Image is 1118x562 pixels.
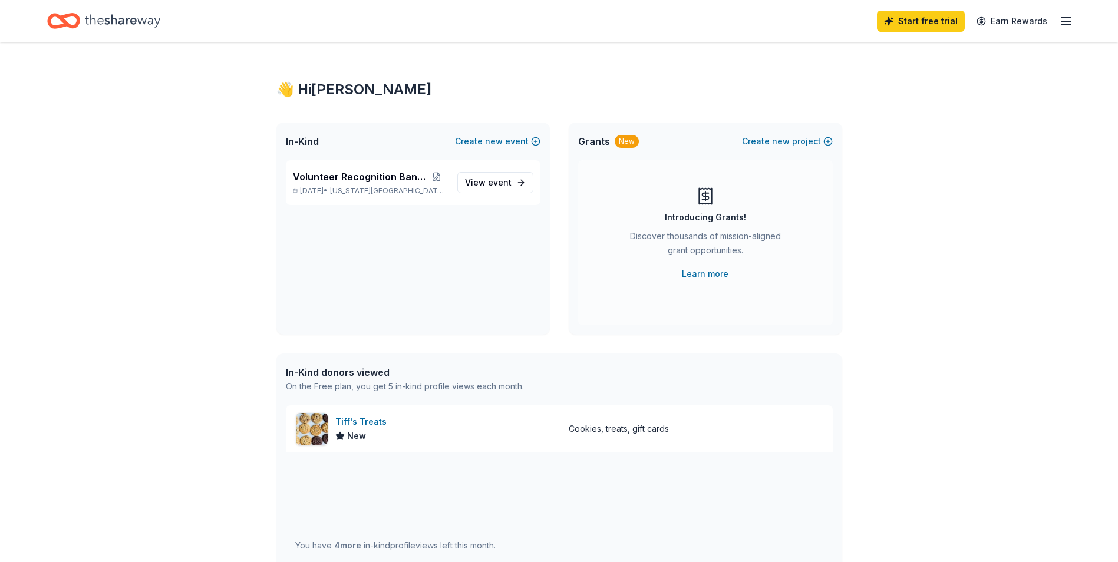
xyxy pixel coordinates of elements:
[457,172,533,193] a: View event
[330,186,447,196] span: [US_STATE][GEOGRAPHIC_DATA], [GEOGRAPHIC_DATA]
[877,11,965,32] a: Start free trial
[347,429,366,443] span: New
[578,134,610,148] span: Grants
[286,134,319,148] span: In-Kind
[665,210,746,224] div: Introducing Grants!
[742,134,833,148] button: Createnewproject
[455,134,540,148] button: Createnewevent
[276,80,842,99] div: 👋 Hi [PERSON_NAME]
[296,413,328,445] img: Image for Tiff's Treats
[286,365,524,379] div: In-Kind donors viewed
[569,422,669,436] div: Cookies, treats, gift cards
[286,379,524,394] div: On the Free plan, you get 5 in-kind profile views each month.
[682,267,728,281] a: Learn more
[295,538,496,553] div: You have in-kind profile views left this month.
[465,176,512,190] span: View
[969,11,1054,32] a: Earn Rewards
[615,135,639,148] div: New
[293,186,448,196] p: [DATE] •
[47,7,160,35] a: Home
[334,540,361,550] span: 4 more
[772,134,790,148] span: new
[293,170,426,184] span: Volunteer Recognition Banquet
[488,177,512,187] span: event
[335,415,391,429] div: Tiff's Treats
[485,134,503,148] span: new
[625,229,786,262] div: Discover thousands of mission-aligned grant opportunities.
